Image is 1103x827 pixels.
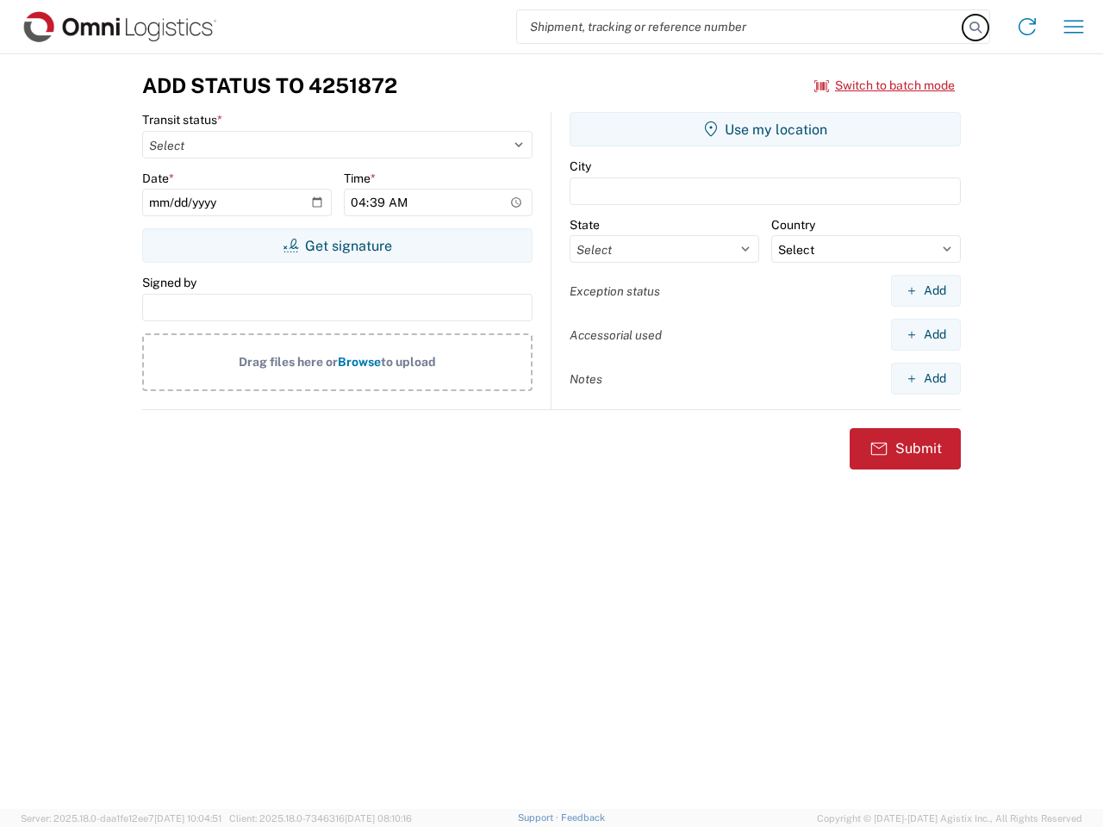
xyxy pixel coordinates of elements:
[570,217,600,233] label: State
[229,813,412,824] span: Client: 2025.18.0-7346316
[239,355,338,369] span: Drag files here or
[561,812,605,823] a: Feedback
[142,171,174,186] label: Date
[891,319,961,351] button: Add
[891,275,961,307] button: Add
[344,171,376,186] label: Time
[891,363,961,395] button: Add
[814,72,955,100] button: Switch to batch mode
[142,228,533,263] button: Get signature
[345,813,412,824] span: [DATE] 08:10:16
[570,327,662,343] label: Accessorial used
[154,813,221,824] span: [DATE] 10:04:51
[850,428,961,469] button: Submit
[570,112,961,146] button: Use my location
[142,275,196,290] label: Signed by
[338,355,381,369] span: Browse
[21,813,221,824] span: Server: 2025.18.0-daa1fe12ee7
[142,73,397,98] h3: Add Status to 4251872
[570,371,602,387] label: Notes
[518,812,561,823] a: Support
[381,355,436,369] span: to upload
[771,217,815,233] label: Country
[570,159,591,174] label: City
[142,112,222,127] label: Transit status
[517,10,963,43] input: Shipment, tracking or reference number
[817,811,1082,826] span: Copyright © [DATE]-[DATE] Agistix Inc., All Rights Reserved
[570,283,660,299] label: Exception status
